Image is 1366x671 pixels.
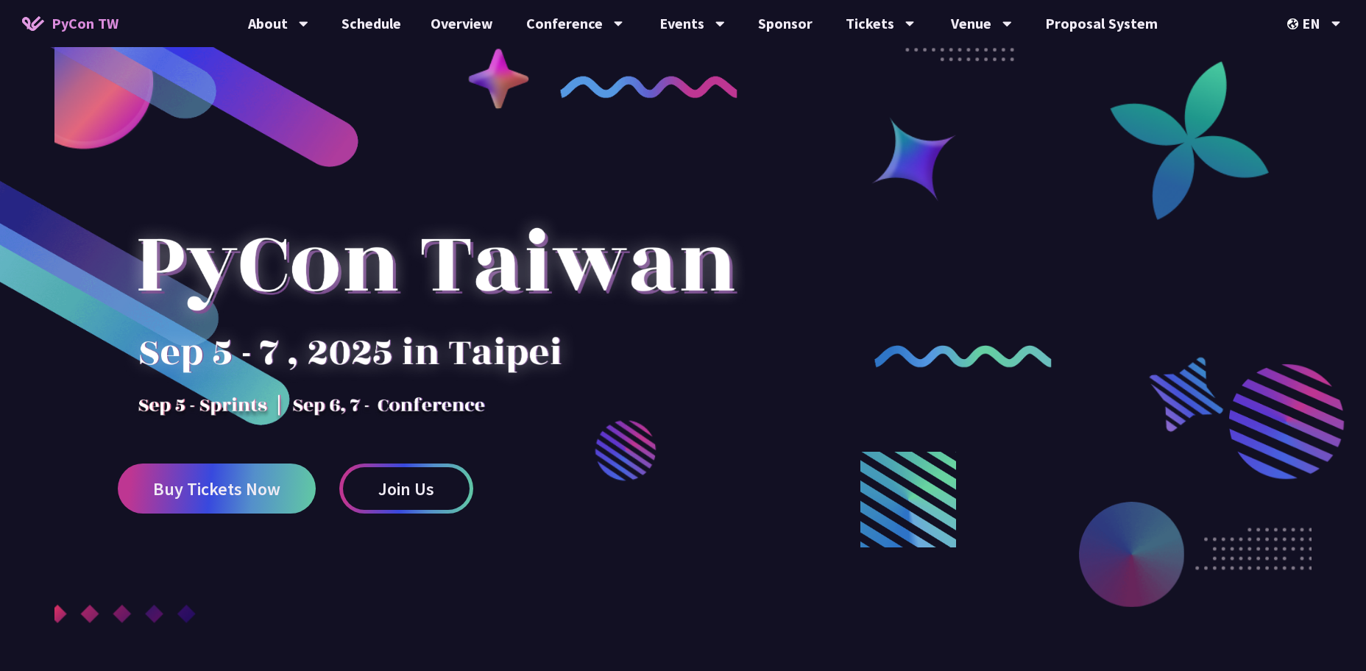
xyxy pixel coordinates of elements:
[118,464,316,514] a: Buy Tickets Now
[378,480,434,498] span: Join Us
[339,464,473,514] a: Join Us
[874,345,1052,367] img: curly-2.e802c9f.png
[52,13,118,35] span: PyCon TW
[22,16,44,31] img: Home icon of PyCon TW 2025
[7,5,133,42] a: PyCon TW
[153,480,280,498] span: Buy Tickets Now
[560,76,737,98] img: curly-1.ebdbada.png
[1287,18,1302,29] img: Locale Icon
